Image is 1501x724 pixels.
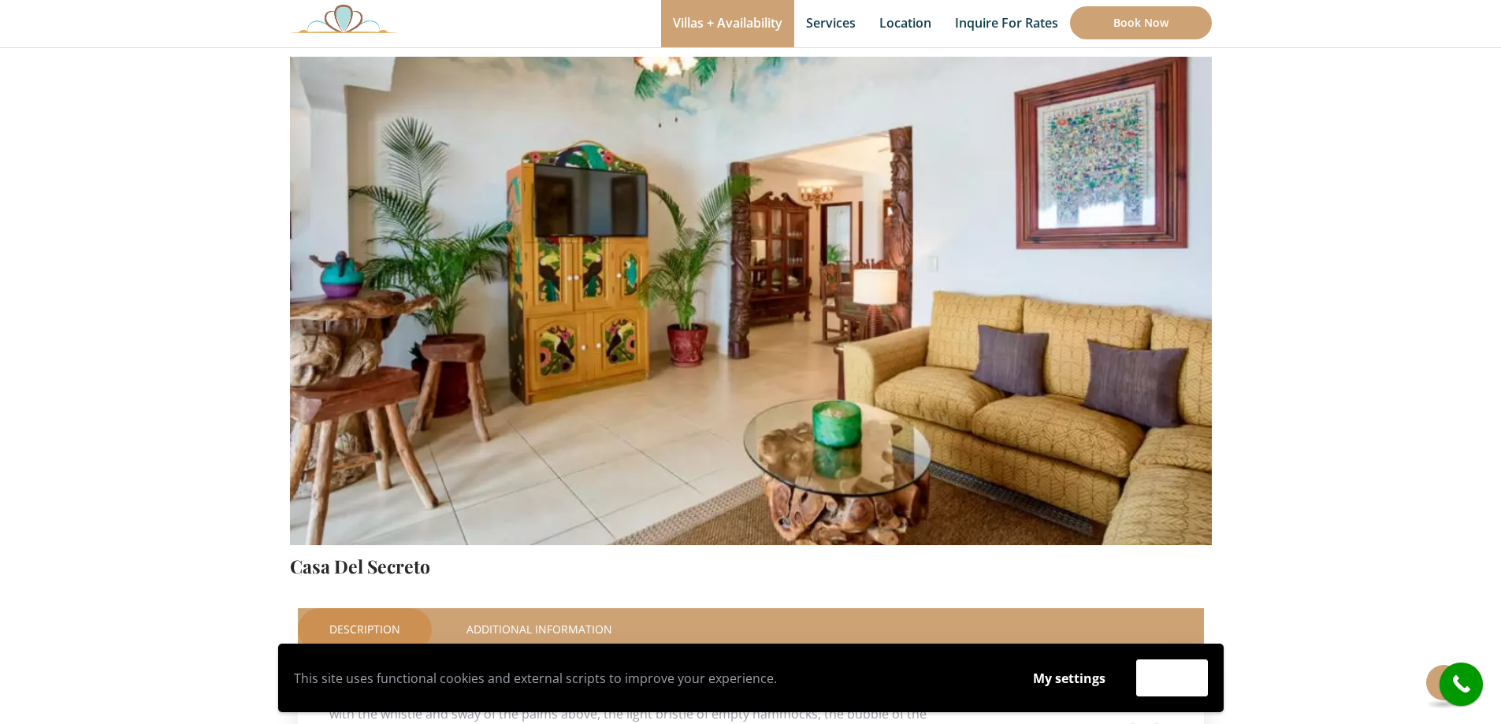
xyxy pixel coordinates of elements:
[290,4,397,33] img: Awesome Logo
[294,666,1002,690] p: This site uses functional cookies and external scripts to improve your experience.
[1070,6,1212,39] a: Book Now
[435,608,644,651] a: Additional Information
[298,608,432,651] a: Description
[1443,666,1479,702] i: call
[290,554,430,578] a: Casa Del Secreto
[1440,663,1483,706] a: call
[1136,659,1208,696] button: Accept
[1018,660,1120,696] button: My settings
